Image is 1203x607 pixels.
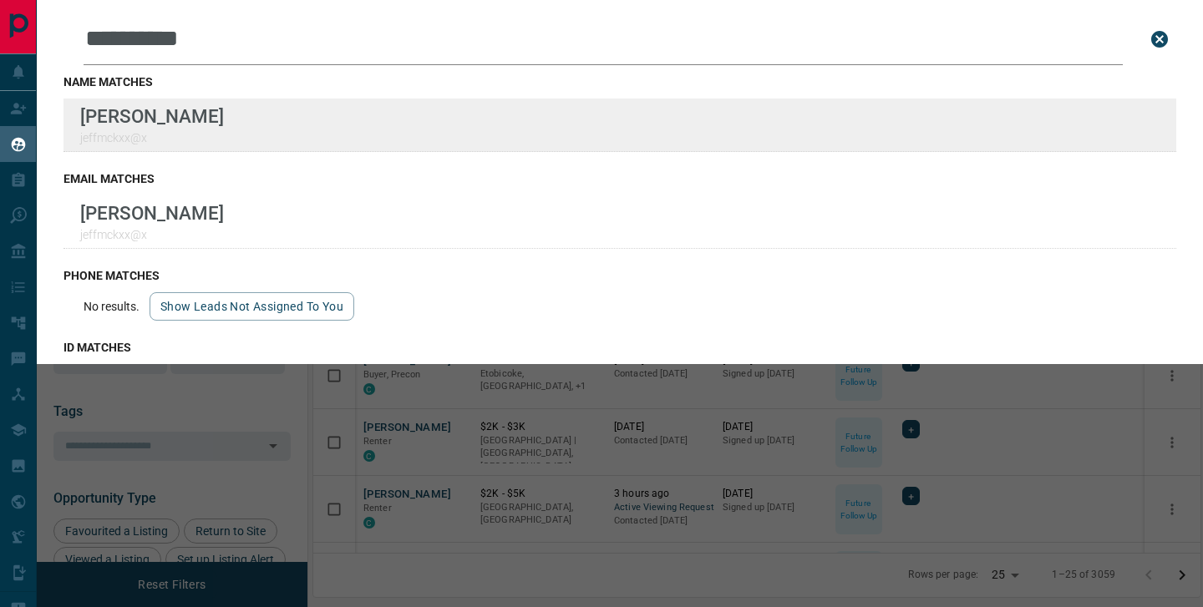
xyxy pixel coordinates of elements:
[150,364,354,392] button: show leads not assigned to you
[1143,23,1176,56] button: close search bar
[80,202,224,224] p: [PERSON_NAME]
[63,269,1176,282] h3: phone matches
[63,75,1176,89] h3: name matches
[80,131,224,144] p: jeffmckxx@x
[63,172,1176,185] h3: email matches
[80,228,224,241] p: jeffmckxx@x
[80,105,224,127] p: [PERSON_NAME]
[84,300,140,313] p: No results.
[63,341,1176,354] h3: id matches
[150,292,354,321] button: show leads not assigned to you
